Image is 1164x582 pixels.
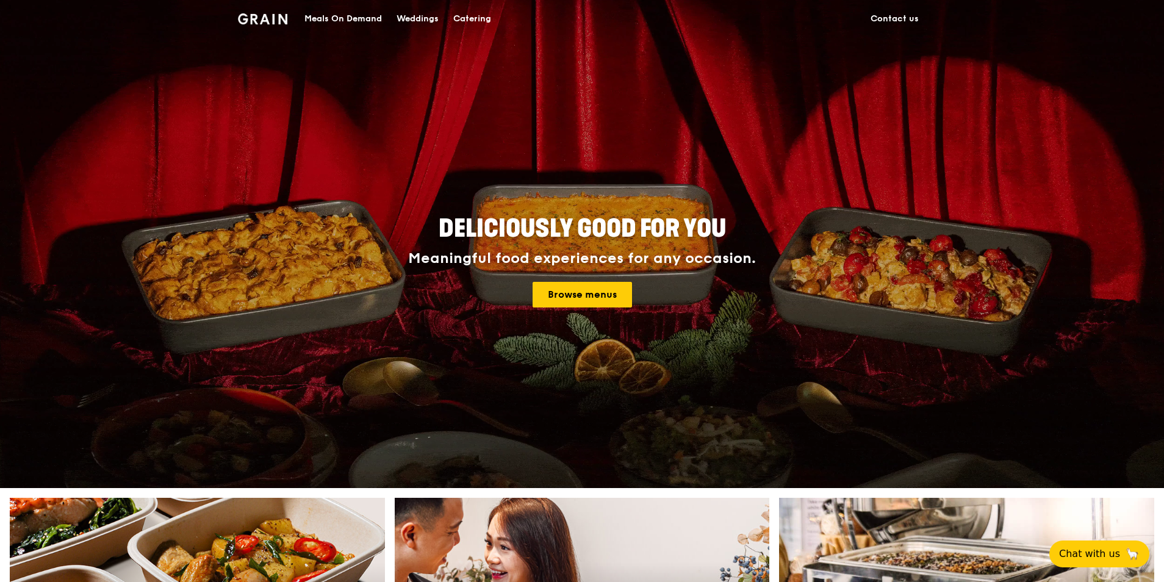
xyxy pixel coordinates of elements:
span: 🦙 [1125,547,1140,561]
a: Weddings [389,1,446,37]
span: Chat with us [1059,547,1120,561]
a: Contact us [863,1,926,37]
div: Meaningful food experiences for any occasion. [362,250,802,267]
img: Grain [238,13,287,24]
a: Browse menus [533,282,632,307]
div: Catering [453,1,491,37]
a: Catering [446,1,498,37]
button: Chat with us🦙 [1049,541,1149,567]
span: Deliciously good for you [439,214,726,243]
div: Weddings [397,1,439,37]
div: Meals On Demand [304,1,382,37]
